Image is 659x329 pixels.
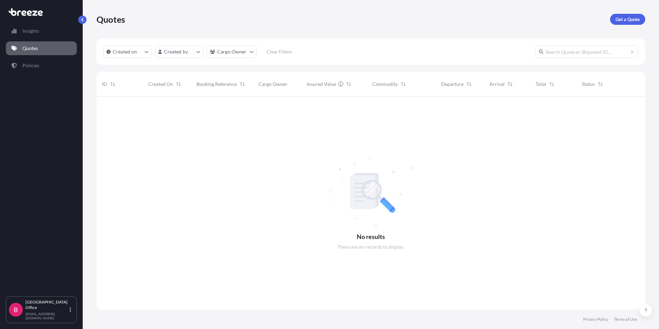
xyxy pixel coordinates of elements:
span: Status [582,81,595,88]
button: Sort [596,80,605,88]
span: Arrival [489,81,505,88]
span: Insured Value [307,81,336,88]
p: Quotes [97,14,125,25]
input: Search Quote or Shipment ID... [535,46,638,58]
span: B [14,306,18,313]
p: Insights [22,28,39,34]
p: Clear Filters [267,48,292,55]
button: Sort [174,80,183,88]
span: Total [536,81,546,88]
p: Quotes [22,45,38,52]
span: ID [102,81,107,88]
button: Sort [399,80,407,88]
a: Get a Quote [610,14,645,25]
a: Quotes [6,41,77,55]
span: Created On [148,81,173,88]
button: Sort [548,80,556,88]
p: Policies [22,62,39,69]
p: [GEOGRAPHIC_DATA] Office [26,299,68,310]
span: Departure [441,81,464,88]
button: Sort [109,80,117,88]
button: cargoOwner Filter options [207,46,257,58]
button: Sort [345,80,353,88]
p: Created by [164,48,188,55]
span: Cargo Owner [258,81,287,88]
span: Commodity [372,81,398,88]
a: Policies [6,59,77,72]
a: Insights [6,24,77,38]
p: [EMAIL_ADDRESS][DOMAIN_NAME] [26,312,68,320]
p: Created on [113,48,137,55]
a: Privacy Policy [583,317,608,322]
button: Clear Filters [260,46,299,57]
button: createdOn Filter options [103,46,152,58]
p: Cargo Owner [217,48,247,55]
p: Get a Quote [616,16,640,23]
button: Sort [506,80,514,88]
button: Sort [238,80,246,88]
button: createdBy Filter options [155,46,203,58]
span: Booking Reference [196,81,237,88]
button: Sort [465,80,473,88]
a: Terms of Use [614,317,637,322]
